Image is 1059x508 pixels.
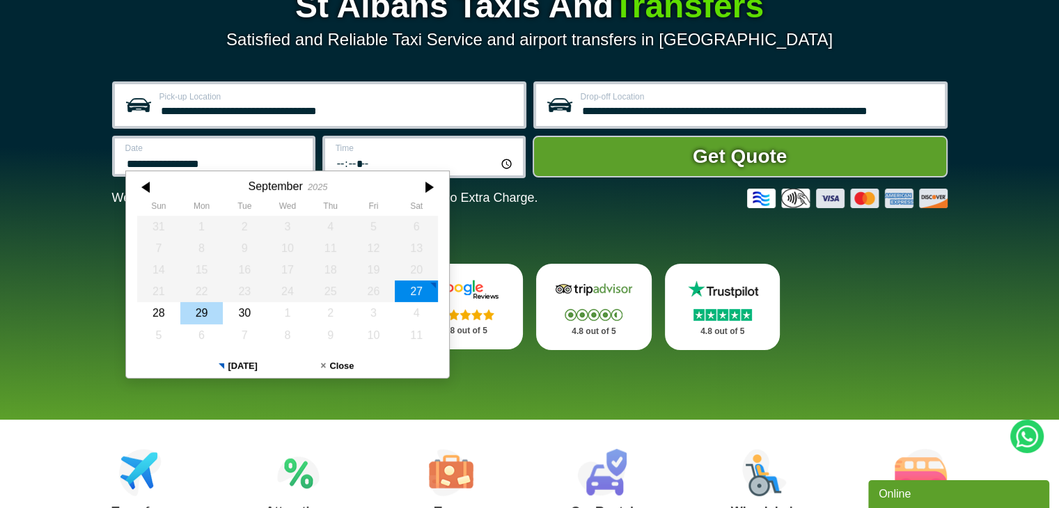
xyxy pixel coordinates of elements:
[125,144,304,152] label: Date
[395,302,438,324] div: 04 October 2025
[180,324,223,346] div: 06 October 2025
[308,324,352,346] div: 09 October 2025
[180,237,223,259] div: 08 September 2025
[352,302,395,324] div: 03 October 2025
[352,259,395,280] div: 19 September 2025
[137,259,180,280] div: 14 September 2025
[266,324,309,346] div: 08 October 2025
[308,259,352,280] div: 18 September 2025
[223,201,266,215] th: Tuesday
[188,354,288,378] button: [DATE]
[112,191,538,205] p: We Now Accept Card & Contactless Payment In
[266,259,309,280] div: 17 September 2025
[223,216,266,237] div: 02 September 2025
[180,216,223,237] div: 01 September 2025
[352,237,395,259] div: 12 September 2025
[665,264,780,350] a: Trustpilot Stars 4.8 out of 5
[565,309,622,321] img: Stars
[180,302,223,324] div: 29 September 2025
[180,280,223,302] div: 22 September 2025
[288,354,387,378] button: Close
[429,449,473,496] img: Tours
[437,309,494,320] img: Stars
[536,264,652,350] a: Tripadvisor Stars 4.8 out of 5
[693,309,752,321] img: Stars
[395,201,438,215] th: Saturday
[137,280,180,302] div: 21 September 2025
[407,264,523,349] a: Google Stars 4.8 out of 5
[266,237,309,259] div: 10 September 2025
[266,216,309,237] div: 03 September 2025
[581,93,936,101] label: Drop-off Location
[308,302,352,324] div: 02 October 2025
[395,216,438,237] div: 06 September 2025
[266,302,309,324] div: 01 October 2025
[223,302,266,324] div: 30 September 2025
[137,216,180,237] div: 31 August 2025
[137,237,180,259] div: 07 September 2025
[423,279,507,300] img: Google
[248,180,302,193] div: September
[223,237,266,259] div: 09 September 2025
[533,136,948,177] button: Get Quote
[336,144,515,152] label: Time
[352,280,395,302] div: 26 September 2025
[308,201,352,215] th: Thursday
[308,280,352,302] div: 25 September 2025
[352,216,395,237] div: 05 September 2025
[868,477,1052,508] iframe: chat widget
[277,449,320,496] img: Attractions
[223,324,266,346] div: 07 October 2025
[395,280,438,302] div: 27 September 2025
[308,237,352,259] div: 11 September 2025
[423,322,508,340] p: 4.8 out of 5
[137,201,180,215] th: Sunday
[742,449,787,496] img: Wheelchair
[577,449,627,496] img: Car Rental
[137,324,180,346] div: 05 October 2025
[747,189,948,208] img: Credit And Debit Cards
[680,323,765,340] p: 4.8 out of 5
[395,237,438,259] div: 13 September 2025
[112,30,948,49] p: Satisfied and Reliable Taxi Service and airport transfers in [GEOGRAPHIC_DATA]
[159,93,515,101] label: Pick-up Location
[137,302,180,324] div: 28 September 2025
[551,323,636,340] p: 4.8 out of 5
[308,216,352,237] div: 04 September 2025
[395,259,438,280] div: 20 September 2025
[552,279,636,300] img: Tripadvisor
[895,449,947,496] img: Minibus
[119,449,162,496] img: Airport Transfers
[395,324,438,346] div: 11 October 2025
[307,182,327,192] div: 2025
[681,279,764,300] img: Trustpilot
[180,201,223,215] th: Monday
[180,259,223,280] div: 15 September 2025
[352,201,395,215] th: Friday
[266,280,309,302] div: 24 September 2025
[223,280,266,302] div: 23 September 2025
[266,201,309,215] th: Wednesday
[352,324,395,346] div: 10 October 2025
[378,191,538,205] span: The Car at No Extra Charge.
[223,259,266,280] div: 16 September 2025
